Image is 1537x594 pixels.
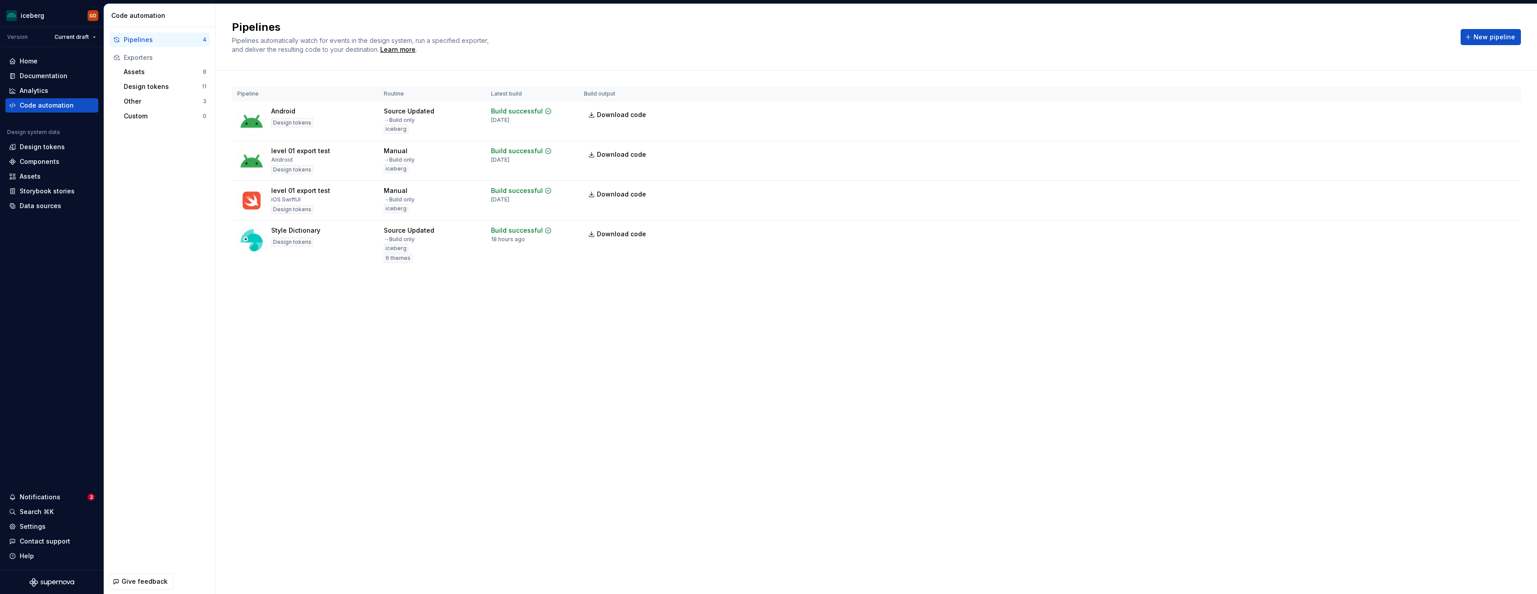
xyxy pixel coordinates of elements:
div: 11 [202,83,206,90]
div: Design tokens [271,118,313,127]
div: iOS SwiftUI [271,196,301,203]
button: Notifications2 [5,490,98,504]
div: Custom [124,112,203,121]
a: Home [5,54,98,68]
div: Settings [20,522,46,531]
div: Design tokens [124,82,202,91]
div: iceberg [384,244,408,253]
div: 4 [203,36,206,43]
div: Assets [20,172,41,181]
span: Download code [597,110,646,119]
div: → Build only [384,196,415,203]
div: level 01 export test [271,186,330,195]
div: iceberg [384,204,408,213]
div: Build successful [491,146,543,155]
div: Version [7,33,28,41]
button: New pipeline [1461,29,1521,45]
div: Style Dictionary [271,226,320,235]
button: Design tokens11 [120,79,210,94]
div: 8 [203,68,206,75]
span: . [379,46,417,53]
div: iceberg [21,11,44,20]
a: Download code [584,107,652,123]
div: 0 [203,113,206,120]
div: Storybook stories [20,187,75,196]
span: New pipeline [1474,33,1515,42]
button: Pipelines4 [109,33,210,47]
span: Pipelines automatically watch for events in the design system, run a specified exporter, and deli... [232,37,491,53]
button: Assets8 [120,65,210,79]
a: Code automation [5,98,98,113]
div: Exporters [124,53,206,62]
div: Notifications [20,493,60,502]
button: Help [5,549,98,563]
div: [DATE] [491,117,509,124]
div: Source Updated [384,226,434,235]
th: Build output [579,87,657,101]
button: icebergGD [2,6,102,25]
div: Source Updated [384,107,434,116]
h2: Pipelines [232,20,1450,34]
div: iceberg [384,125,408,134]
span: 6 themes [386,255,411,262]
a: Analytics [5,84,98,98]
div: [DATE] [491,196,509,203]
div: Design tokens [20,142,65,151]
div: → Build only [384,156,415,163]
button: Search ⌘K [5,505,98,519]
button: Give feedback [109,573,173,590]
button: Contact support [5,534,98,548]
th: Routine [378,87,486,101]
div: Search ⌘K [20,507,54,516]
img: 418c6d47-6da6-4103-8b13-b5999f8989a1.png [6,10,17,21]
svg: Supernova Logo [29,578,74,587]
span: Download code [597,190,646,199]
div: Contact support [20,537,70,546]
div: Pipelines [124,35,203,44]
div: Design tokens [271,238,313,247]
th: Pipeline [232,87,378,101]
div: Design tokens [271,205,313,214]
a: Download code [584,146,652,163]
a: Storybook stories [5,184,98,198]
div: Code automation [111,11,212,20]
div: GD [89,12,97,19]
div: 18 hours ago [491,236,525,243]
div: Manual [384,146,407,155]
a: Assets [5,169,98,184]
div: Components [20,157,59,166]
div: iceberg [384,164,408,173]
span: Download code [597,150,646,159]
a: Other3 [120,94,210,109]
span: Give feedback [122,577,168,586]
span: 2 [88,494,95,501]
div: Design tokens [271,165,313,174]
a: Documentation [5,69,98,83]
div: Documentation [20,71,67,80]
div: level 01 export test [271,146,330,155]
button: Current draft [50,31,100,43]
div: Home [20,57,38,66]
div: [DATE] [491,156,509,163]
a: Learn more [380,45,416,54]
div: Data sources [20,201,61,210]
button: Custom0 [120,109,210,123]
div: Android [271,156,293,163]
div: Manual [384,186,407,195]
div: Assets [124,67,203,76]
a: Settings [5,519,98,534]
a: Data sources [5,199,98,213]
div: Help [20,552,34,561]
div: 3 [203,98,206,105]
div: Design system data [7,129,60,136]
div: → Build only [384,236,415,243]
a: Download code [584,226,652,242]
span: Download code [597,230,646,238]
div: Analytics [20,86,48,95]
div: Build successful [491,107,543,116]
div: Android [271,107,295,116]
